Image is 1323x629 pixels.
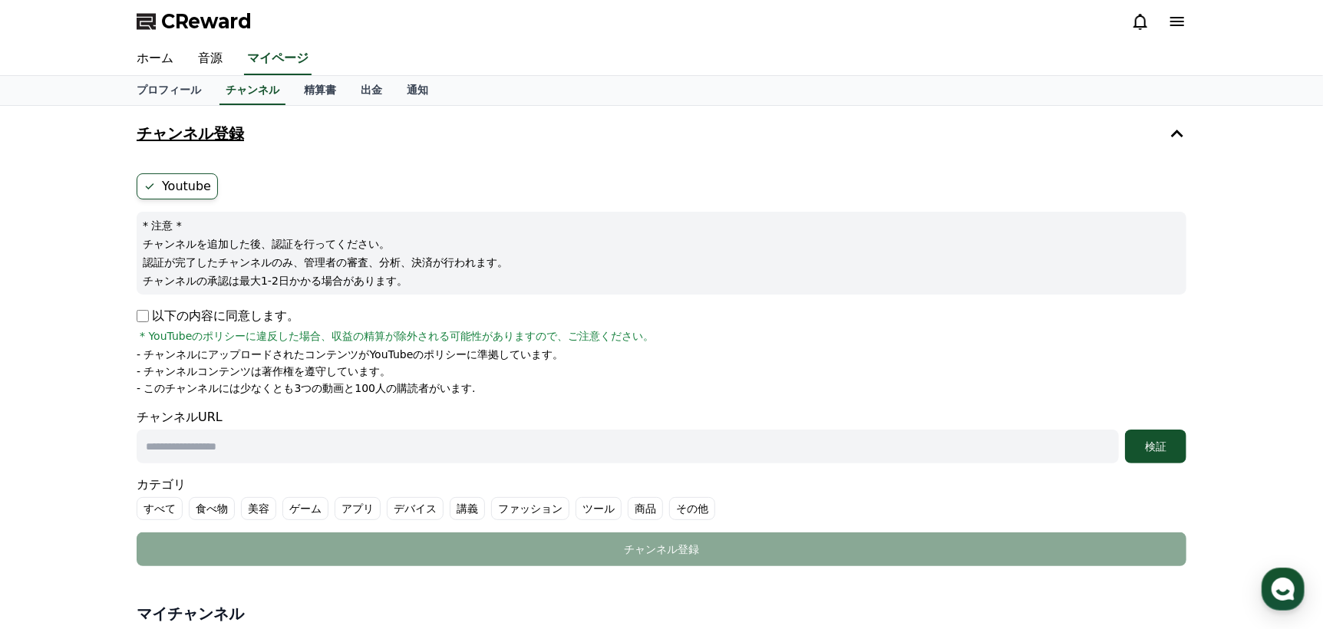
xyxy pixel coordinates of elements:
button: チャンネル登録 [130,112,1193,155]
label: Youtube [137,173,218,199]
label: 美容 [241,497,276,520]
div: 検証 [1131,439,1180,454]
a: 設定 [198,486,295,525]
h4: チャンネル登録 [137,125,244,142]
p: チャンネルを追加した後、認証を行ってください。 [143,236,1180,252]
div: チャンネルURL [137,408,1186,463]
label: ゲーム [282,497,328,520]
a: ホーム [5,486,101,525]
h4: マイチャンネル [137,603,1186,624]
p: 認証が完了したチャンネルのみ、管理者の審査、分析、決済が行われます。 [143,255,1180,270]
a: 通知 [394,76,440,105]
label: デバイス [387,497,444,520]
a: プロフィール [124,76,213,105]
span: 設定 [237,509,256,522]
p: - このチャンネルには少なくとも3つの動画と100人の購読者がいます. [137,380,476,396]
a: マイページ [244,43,312,75]
p: チャンネルの承認は最大1-2日かかる場合があります。 [143,273,1180,288]
button: 検証 [1125,430,1186,463]
a: 音源 [186,43,235,75]
div: カテゴリ [137,476,1186,520]
label: その他 [669,497,715,520]
a: ホーム [124,43,186,75]
p: - チャンネルにアップロードされたコンテンツがYouTubeのポリシーに準拠しています。 [137,347,563,362]
div: チャンネル登録 [167,542,1156,557]
p: 以下の内容に同意します。 [137,307,299,325]
label: ファッション [491,497,569,520]
span: * YouTubeのポリシーに違反した場合、収益の精算が除外される可能性がありますので、ご注意ください。 [140,328,654,344]
span: CReward [161,9,252,34]
button: チャンネル登録 [137,532,1186,566]
a: チャット [101,486,198,525]
label: すべて [137,497,183,520]
label: 講義 [450,497,485,520]
a: チャンネル [219,76,285,105]
span: ホーム [39,509,67,522]
a: CReward [137,9,252,34]
label: アプリ [335,497,381,520]
label: ツール [576,497,622,520]
p: - チャンネルコンテンツは著作権を遵守しています。 [137,364,391,379]
a: 出金 [348,76,394,105]
label: 食べ物 [189,497,235,520]
a: 精算書 [292,76,348,105]
label: 商品 [628,497,663,520]
span: チャット [131,510,168,522]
